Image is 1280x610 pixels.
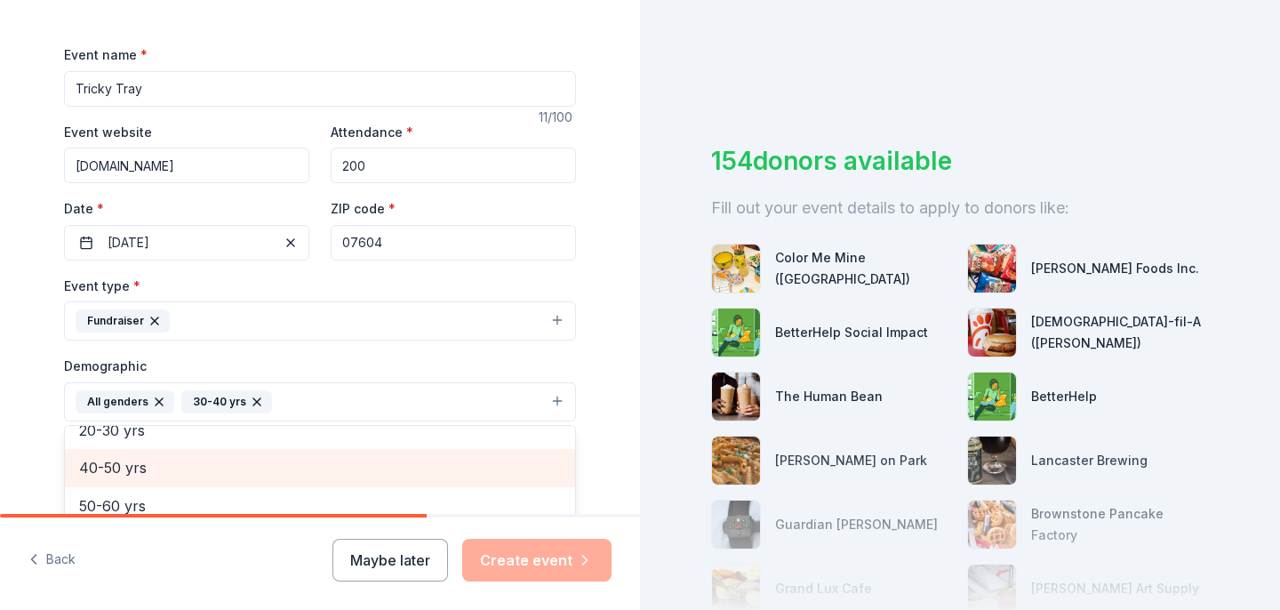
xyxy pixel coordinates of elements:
[76,390,174,413] div: All genders
[64,382,576,421] button: All genders30-40 yrs
[79,419,561,442] span: 20-30 yrs
[181,390,272,413] div: 30-40 yrs
[79,456,561,479] span: 40-50 yrs
[79,494,561,518] span: 50-60 yrs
